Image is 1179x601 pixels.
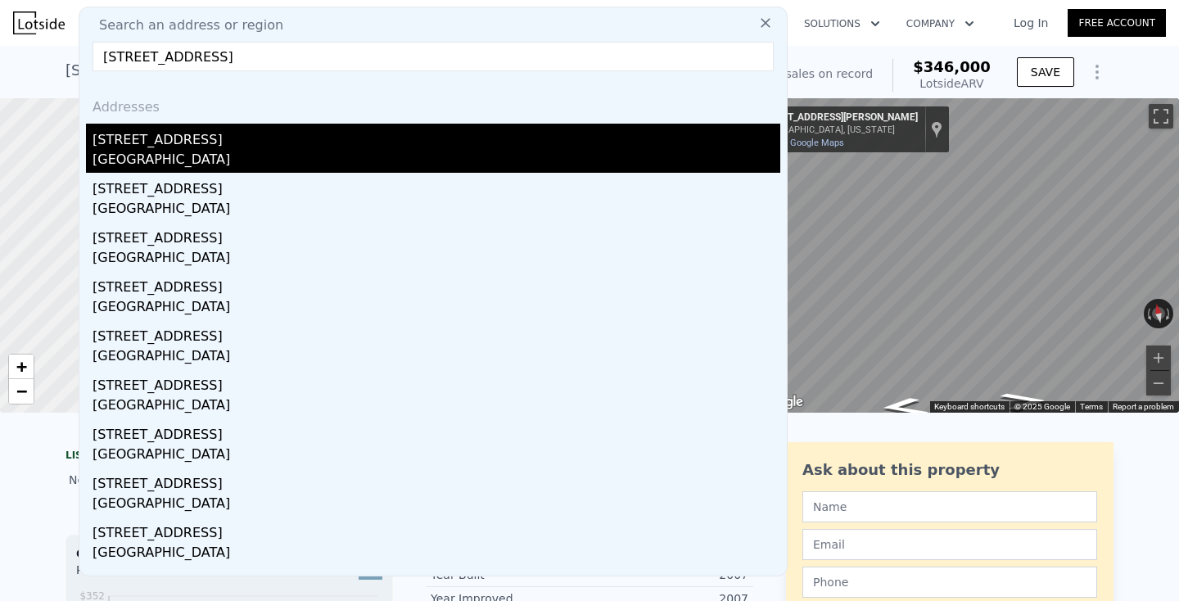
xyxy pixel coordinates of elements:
div: [GEOGRAPHIC_DATA] [93,150,780,173]
div: [STREET_ADDRESS] [93,271,780,297]
span: + [16,356,27,377]
div: [STREET_ADDRESS] [93,468,780,494]
div: Price per Square Foot [76,562,229,588]
button: Rotate clockwise [1165,299,1174,328]
div: [STREET_ADDRESS][PERSON_NAME] , [GEOGRAPHIC_DATA] , GA 30312 [65,59,580,82]
div: [STREET_ADDRESS][PERSON_NAME] [756,111,918,124]
div: [GEOGRAPHIC_DATA] [93,248,780,271]
div: No sales history record for this property. [65,465,393,495]
div: Addresses [86,84,780,124]
a: Free Account [1068,9,1166,37]
div: [GEOGRAPHIC_DATA] [93,494,780,517]
input: Email [802,529,1097,560]
span: $346,000 [913,58,991,75]
button: Keyboard shortcuts [934,401,1005,413]
input: Phone [802,567,1097,598]
path: Go West, John Wesley Dobbs Ave NE [859,393,949,421]
button: Company [893,9,987,38]
span: Search an address or region [86,16,283,35]
div: [GEOGRAPHIC_DATA] [93,297,780,320]
div: [GEOGRAPHIC_DATA] [93,395,780,418]
button: Zoom out [1146,371,1171,395]
button: Show Options [1081,56,1113,88]
img: Lotside [13,11,65,34]
button: Reset the view [1150,298,1168,329]
div: Map [749,98,1179,413]
div: [STREET_ADDRESS] [93,418,780,445]
div: [STREET_ADDRESS] [93,320,780,346]
span: © 2025 Google [1014,402,1070,411]
input: Name [802,491,1097,522]
div: [GEOGRAPHIC_DATA] [93,543,780,566]
a: Zoom out [9,379,34,404]
button: Zoom in [1146,346,1171,370]
div: [GEOGRAPHIC_DATA] [93,346,780,369]
a: Report a problem [1113,402,1174,411]
div: [GEOGRAPHIC_DATA] [93,445,780,468]
div: [STREET_ADDRESS] [93,369,780,395]
a: Log In [994,15,1068,31]
div: Lotside ARV [913,75,991,92]
div: Ask about this property [802,459,1097,481]
a: Terms (opens in new tab) [1080,402,1103,411]
a: Zoom in [9,355,34,379]
input: Enter an address, city, region, neighborhood or zip code [93,42,774,71]
div: [GEOGRAPHIC_DATA], [US_STATE] [756,124,918,135]
a: Show location on map [931,120,942,138]
span: − [16,381,27,401]
button: Solutions [791,9,893,38]
div: [STREET_ADDRESS] [93,222,780,248]
div: [STREET_ADDRESS] [93,173,780,199]
div: [STREET_ADDRESS] [93,517,780,543]
div: Street View [749,98,1179,413]
button: Rotate counterclockwise [1144,299,1153,328]
a: View on Google Maps [756,138,844,148]
div: [STREET_ADDRESS] [93,566,780,592]
button: Toggle fullscreen view [1149,104,1173,129]
div: LISTING & SALE HISTORY [65,449,393,465]
button: SAVE [1017,57,1074,87]
div: Condominiums Median Sale [76,545,382,562]
div: [STREET_ADDRESS] [93,124,780,150]
div: [GEOGRAPHIC_DATA] [93,199,780,222]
